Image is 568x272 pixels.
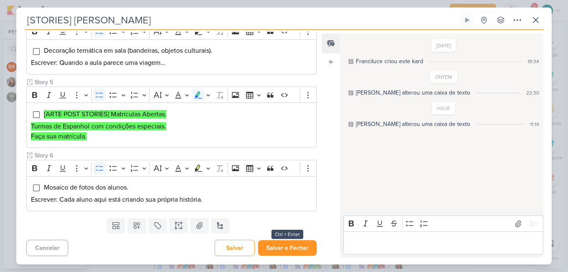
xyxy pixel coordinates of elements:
[348,59,353,64] div: Este log é visível à todos no kard
[26,160,317,176] div: Editor toolbar
[464,17,471,23] div: Ligar relógio
[44,183,128,192] span: Mosaíco de fotos dos alunos.
[31,132,87,141] mark: Faça sua matrícula.
[348,90,353,95] div: Este log é visível à todos no kard
[33,78,317,87] input: Texto sem título
[215,240,255,256] button: Salvar
[356,57,423,66] div: Franciluce criou este kard
[31,195,312,205] p: Escrever: Cada aluno aqui está criando sua própria história.
[530,121,539,128] div: 11:14
[527,58,539,65] div: 19:34
[26,103,317,148] div: Editor editing area: main
[44,110,166,118] mark: [ARTE POST STORIES] Matrículas Abertas.
[26,87,317,103] div: Editor toolbar
[33,151,317,160] input: Texto sem título
[526,89,539,97] div: 22:30
[258,240,317,256] button: Salvar e Fechar
[25,13,458,28] input: Kard Sem Título
[356,88,470,97] div: Guilherme alterou uma caixa de texto
[356,120,470,128] div: Beth alterou uma caixa de texto
[343,216,543,232] div: Editor toolbar
[31,122,166,131] mark: Turmas de Espanhol com condições especiais.
[343,231,543,254] div: Editor editing area: main
[26,240,68,256] button: Cancelar
[26,39,317,74] div: Editor editing area: main
[271,230,303,239] div: Ctrl + Enter
[348,122,353,127] div: Este log é visível à todos no kard
[31,58,312,68] p: Escrever: Quando a aula parece uma viagem…
[26,176,317,211] div: Editor editing area: main
[44,46,212,55] span: Decoração temática em sala (bandeiras, objetos culturais).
